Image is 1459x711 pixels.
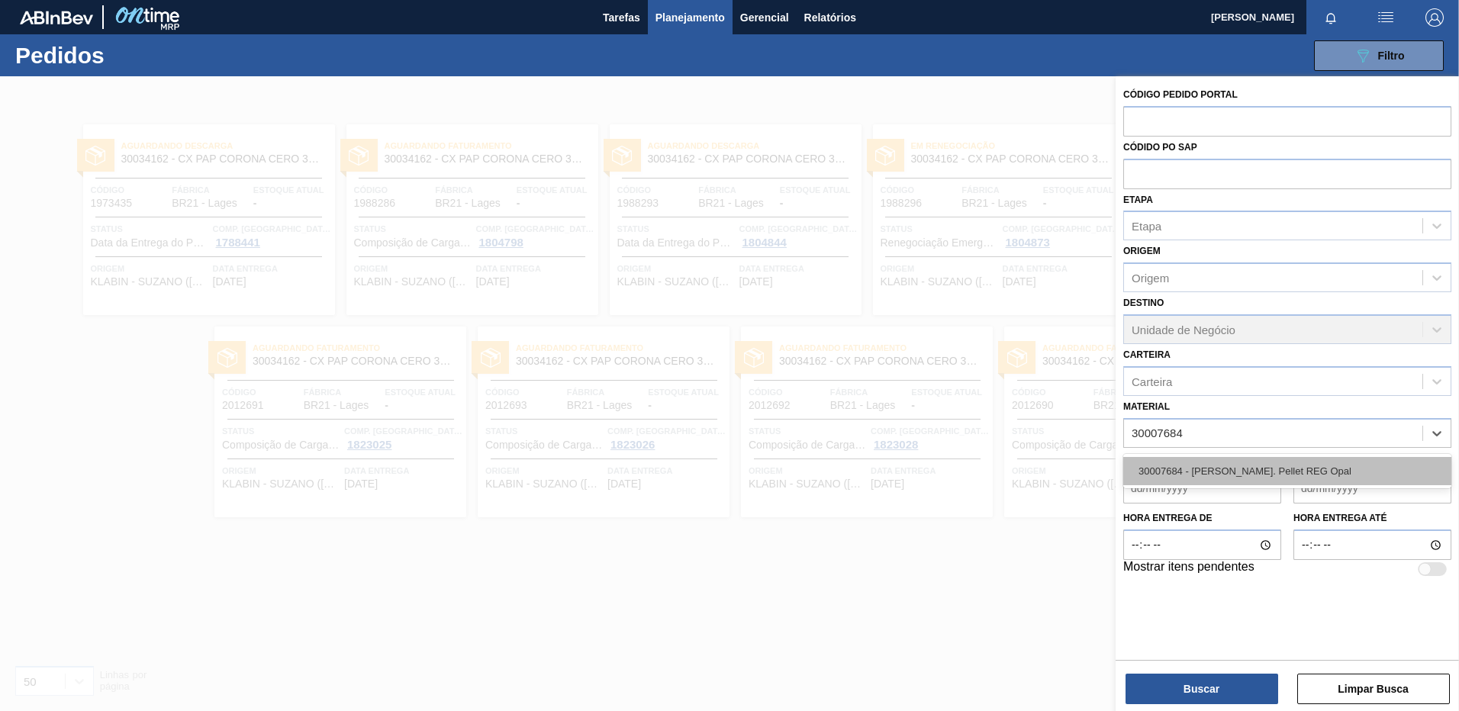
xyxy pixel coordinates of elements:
h1: Pedidos [15,47,243,64]
span: Relatórios [804,8,856,27]
span: Filtro [1378,50,1405,62]
div: 30007684 - [PERSON_NAME]. Pellet REG Opal [1123,457,1451,485]
label: Código Pedido Portal [1123,89,1238,100]
img: Logout [1425,8,1444,27]
span: Planejamento [655,8,725,27]
img: userActions [1377,8,1395,27]
label: Mostrar itens pendentes [1123,560,1254,578]
label: Origem [1123,246,1161,256]
div: Origem [1132,272,1169,285]
label: Material [1123,401,1170,412]
input: dd/mm/yyyy [1123,473,1281,503]
label: Hora entrega de [1123,507,1281,529]
label: Hora entrega até [1293,507,1451,529]
button: Filtro [1314,40,1444,71]
span: Tarefas [603,8,640,27]
label: Códido PO SAP [1123,142,1197,153]
button: Notificações [1306,7,1355,28]
div: Etapa [1132,220,1161,233]
div: Carteira [1132,375,1172,388]
span: Gerencial [740,8,789,27]
input: dd/mm/yyyy [1293,473,1451,503]
label: Etapa [1123,195,1153,205]
label: Carteira [1123,349,1171,360]
label: Destino [1123,298,1164,308]
img: TNhmsLtSVTkK8tSr43FrP2fwEKptu5GPRR3wAAAABJRU5ErkJggg== [20,11,93,24]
